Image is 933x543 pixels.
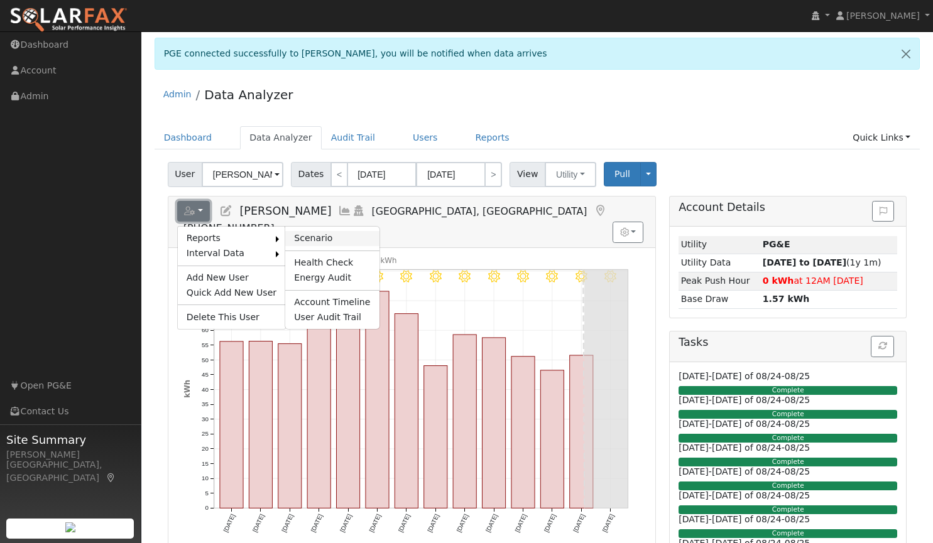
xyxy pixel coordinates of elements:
[6,458,134,485] div: [GEOGRAPHIC_DATA], [GEOGRAPHIC_DATA]
[202,327,209,334] text: 60
[546,271,558,282] i: 8/16 - Clear
[679,410,897,419] div: Complete
[202,371,209,378] text: 45
[202,357,209,363] text: 50
[285,295,379,310] a: Account Timeline Report
[366,291,389,508] rect: onclick=""
[330,162,348,187] a: <
[278,344,302,508] rect: onclick=""
[352,205,366,217] a: Login As (last Never)
[601,513,616,533] text: [DATE]
[540,370,564,508] rect: onclick=""
[846,11,920,21] span: [PERSON_NAME]
[9,7,128,33] img: SolarFax
[338,205,352,217] a: Multi-Series Graph
[679,336,897,349] h5: Tasks
[543,513,557,533] text: [DATE]
[178,246,276,261] a: Interval Data
[614,169,630,179] span: Pull
[455,513,469,533] text: [DATE]
[576,271,587,282] i: 8/17 - Clear
[871,336,894,357] button: Refresh
[488,271,499,282] i: 8/14 - Clear
[679,481,897,490] div: Complete
[322,126,385,149] a: Audit Trail
[484,162,502,187] a: >
[593,205,607,217] a: Map
[760,272,897,290] td: at 12AM [DATE]
[285,271,379,286] a: Energy Audit Report
[397,513,412,533] text: [DATE]
[511,357,535,508] rect: onclick=""
[155,38,920,70] div: PGE connected successfully to [PERSON_NAME], you will be notified when data arrives
[205,490,208,497] text: 5
[426,513,440,533] text: [DATE]
[679,254,760,272] td: Utility Data
[570,355,593,508] rect: onclick=""
[545,162,596,187] button: Utility
[204,87,293,102] a: Data Analyzer
[220,341,243,508] rect: onclick=""
[280,513,295,533] text: [DATE]
[239,205,331,217] span: [PERSON_NAME]
[371,271,383,282] i: 8/10 - Clear
[202,445,209,452] text: 20
[168,162,202,187] span: User
[178,271,285,286] a: Add New User
[285,310,379,325] a: User Audit Trail
[679,434,897,443] div: Complete
[202,431,209,438] text: 25
[517,271,529,282] i: 8/15 - Clear
[6,431,134,448] span: Site Summary
[763,239,790,249] strong: ID: 17195831, authorized: 08/19/25
[763,276,794,286] strong: 0 kWh
[202,475,209,482] text: 10
[183,222,275,234] span: [PHONE_NUMBER]
[459,271,471,282] i: 8/13 - MostlyClear
[249,341,272,508] rect: onclick=""
[178,309,285,325] a: Delete This User
[679,395,897,406] h6: [DATE]-[DATE] of 08/24-08/25
[178,231,276,246] a: Reports
[679,272,760,290] td: Peak Push Hour
[400,271,412,282] i: 8/11 - Clear
[424,366,447,508] rect: onclick=""
[178,285,285,300] a: Quick Add New User
[679,443,897,453] h6: [DATE]-[DATE] of 08/24-08/25
[510,162,545,187] span: View
[893,38,919,69] a: Close
[291,162,331,187] span: Dates
[430,271,442,282] i: 8/12 - Clear
[679,419,897,429] h6: [DATE]-[DATE] of 08/24-08/25
[219,205,233,217] a: Edit User (35782)
[572,513,586,533] text: [DATE]
[155,126,222,149] a: Dashboard
[763,257,881,267] span: (1y 1m)
[285,255,379,271] a: Health Check Report
[679,371,897,382] h6: [DATE]-[DATE] of 08/24-08/25
[65,522,75,532] img: retrieve
[309,513,324,533] text: [DATE]
[202,341,209,348] text: 55
[202,460,209,467] text: 15
[240,126,322,149] a: Data Analyzer
[679,505,897,514] div: Complete
[307,325,330,508] rect: onclick=""
[679,290,760,308] td: Base Draw
[872,201,894,222] button: Issue History
[336,325,359,508] rect: onclick=""
[843,126,920,149] a: Quick Links
[679,529,897,538] div: Complete
[182,380,191,398] text: kWh
[679,386,897,395] div: Complete
[339,513,353,533] text: [DATE]
[297,256,396,265] text: Net Consumption 744 kWh
[482,338,505,508] rect: onclick=""
[106,473,117,483] a: Map
[679,490,897,501] h6: [DATE]-[DATE] of 08/24-08/25
[202,416,209,422] text: 30
[679,201,897,214] h5: Account Details
[679,458,897,466] div: Complete
[202,401,209,408] text: 35
[679,466,897,477] h6: [DATE]-[DATE] of 08/24-08/25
